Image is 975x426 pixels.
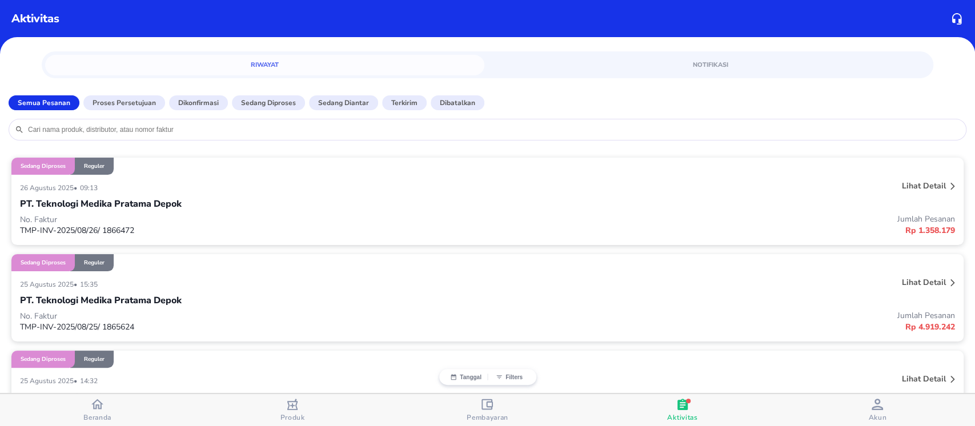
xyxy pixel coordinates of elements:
p: Semua Pesanan [18,98,70,108]
span: Beranda [83,413,111,422]
button: Semua Pesanan [9,95,79,110]
p: Aktivitas [11,10,59,27]
p: 26 Agustus 2025 • [20,183,80,192]
p: Sedang diproses [21,162,66,170]
p: Reguler [84,259,105,267]
p: Rp 1.358.179 [488,224,956,236]
p: Sedang diantar [318,98,369,108]
button: Filters [488,373,531,380]
p: Lihat detail [902,180,946,191]
span: Riwayat [52,59,477,70]
p: Terkirim [391,98,418,108]
span: Aktivitas [667,413,697,422]
p: Sedang diproses [21,355,66,363]
p: 15:35 [80,280,101,289]
p: No. Faktur [20,311,488,321]
p: PT. Teknologi Medika Pratama Depok [20,390,182,404]
button: Pembayaran [390,394,585,426]
button: Produk [195,394,390,426]
p: Reguler [84,162,105,170]
p: Proses Persetujuan [93,98,156,108]
p: PT. Teknologi Medika Pratama Depok [20,294,182,307]
p: No. Faktur [20,214,488,225]
p: 09:13 [80,183,101,192]
span: Produk [280,413,305,422]
button: Sedang diproses [232,95,305,110]
button: Terkirim [382,95,427,110]
button: Akun [780,394,975,426]
button: Proses Persetujuan [83,95,165,110]
button: Dibatalkan [431,95,484,110]
input: Cari nama produk, distributor, atau nomor faktur [27,125,960,134]
p: TMP-INV-2025/08/26/ 1866472 [20,225,488,236]
p: Lihat detail [902,277,946,288]
div: simple tabs [42,51,933,75]
a: Riwayat [45,55,484,75]
button: Sedang diantar [309,95,378,110]
button: Aktivitas [585,394,780,426]
p: 25 Agustus 2025 • [20,280,80,289]
p: Rp 4.919.242 [488,321,956,333]
button: Dikonfirmasi [169,95,228,110]
span: Akun [868,413,886,422]
p: TMP-INV-2025/08/25/ 1865624 [20,321,488,332]
span: Pembayaran [467,413,508,422]
a: Notifikasi [491,55,930,75]
p: Dikonfirmasi [178,98,219,108]
p: Dibatalkan [440,98,475,108]
button: Tanggal [445,373,488,380]
p: PT. Teknologi Medika Pratama Depok [20,197,182,211]
span: Notifikasi [498,59,923,70]
p: Jumlah Pesanan [488,310,956,321]
p: Reguler [84,355,105,363]
p: Sedang diproses [21,259,66,267]
p: Sedang diproses [241,98,296,108]
p: Jumlah Pesanan [488,214,956,224]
